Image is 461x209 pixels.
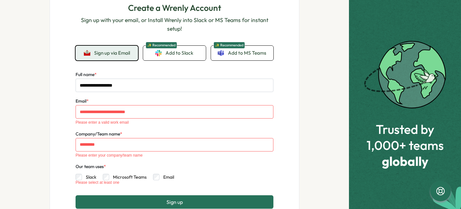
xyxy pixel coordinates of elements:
[76,98,89,105] label: Email
[76,153,273,158] div: Please enter your company/team name
[367,122,444,136] span: Trusted by
[76,163,106,170] div: Our team uses
[94,50,130,56] span: Sign up via Email
[76,131,122,138] label: Company/Team name
[367,138,444,152] span: 1,000+ teams
[159,174,174,180] label: Email
[76,195,273,209] button: Sign up
[214,42,245,49] span: ✨ Recommended
[76,16,273,33] p: Sign up with your email, or Install Wrenly into Slack or MS Teams for instant setup!
[82,174,96,180] label: Slack
[143,46,206,60] a: ✨ RecommendedAdd to Slack
[211,46,273,60] a: ✨ RecommendedAdd to MS Teams
[146,42,177,49] span: ✨ Recommended
[166,199,183,205] span: Sign up
[76,180,273,185] div: Please select at least one
[76,46,138,60] button: Sign up via Email
[109,174,147,180] label: Microsoft Teams
[367,154,444,168] span: globally
[76,2,273,13] h1: Create a Wrenly Account
[166,50,193,57] span: Add to Slack
[228,50,266,57] span: Add to MS Teams
[76,71,97,78] label: Full name
[76,120,273,125] div: Please enter a valid work email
